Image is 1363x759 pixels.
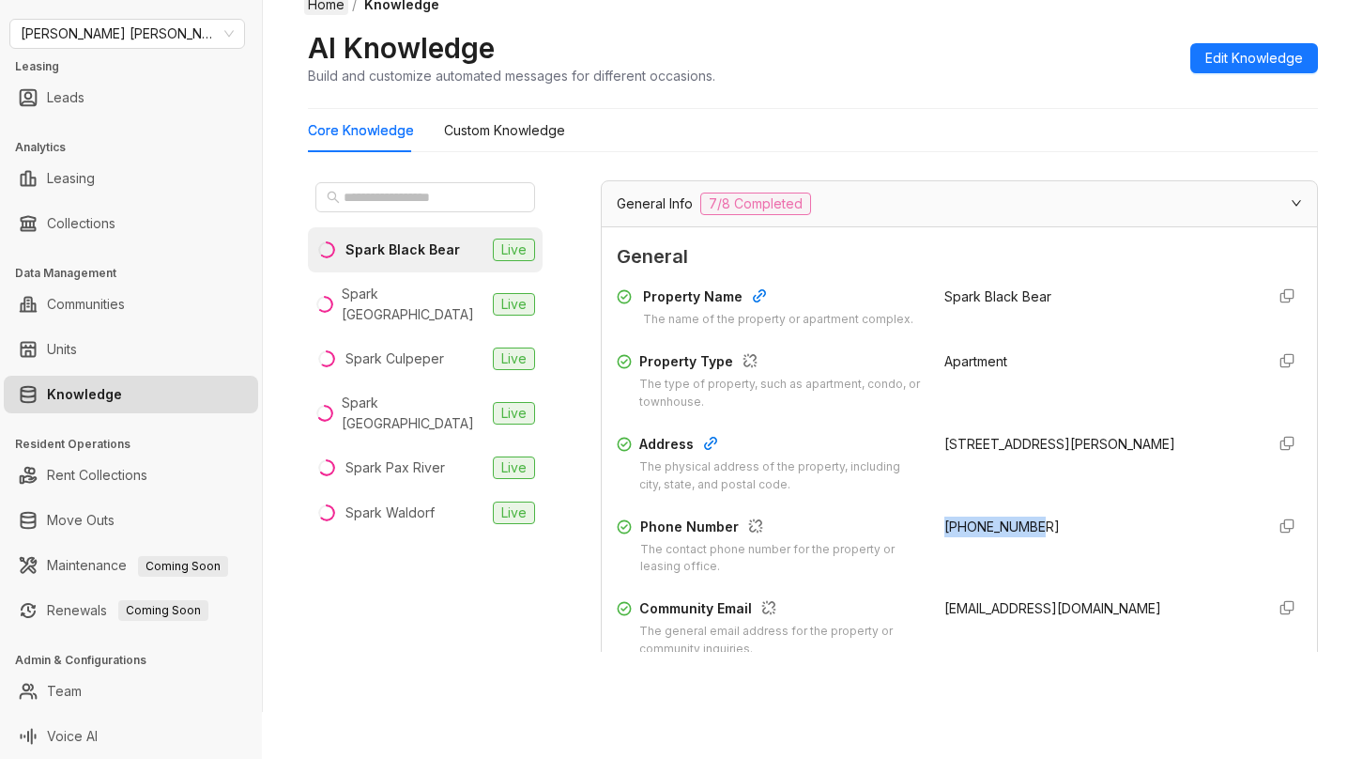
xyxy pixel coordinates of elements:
[617,242,1302,271] span: General
[640,541,922,577] div: The contact phone number for the property or leasing office.
[1205,48,1303,69] span: Edit Knowledge
[493,502,535,524] span: Live
[4,286,258,323] li: Communities
[15,652,262,669] h3: Admin & Configurations
[643,311,913,329] div: The name of the property or apartment complex.
[47,331,77,368] a: Units
[15,265,262,282] h3: Data Management
[944,434,1249,455] div: [STREET_ADDRESS][PERSON_NAME]
[4,502,258,539] li: Move Outs
[639,376,922,411] div: The type of property, such as apartment, condo, or townhouse.
[639,623,922,658] div: The general email address for the property or community inquiries.
[345,457,445,478] div: Spark Pax River
[308,30,495,66] h2: AI Knowledge
[47,502,115,539] a: Move Outs
[639,598,922,623] div: Community Email
[47,592,208,629] a: RenewalsComing Soon
[944,600,1161,616] span: [EMAIL_ADDRESS][DOMAIN_NAME]
[639,434,922,458] div: Address
[493,402,535,425] span: Live
[639,351,922,376] div: Property Type
[4,547,258,584] li: Maintenance
[47,160,95,197] a: Leasing
[345,240,460,260] div: Spark Black Bear
[47,718,98,755] a: Voice AI
[944,353,1007,369] span: Apartment
[4,457,258,494] li: Rent Collections
[15,436,262,453] h3: Resident Operations
[4,331,258,368] li: Units
[944,288,1051,304] span: Spark Black Bear
[47,673,82,710] a: Team
[493,457,535,479] span: Live
[493,348,535,370] span: Live
[700,193,811,215] span: 7/8 Completed
[138,556,228,577] span: Coming Soon
[4,376,258,413] li: Knowledge
[47,205,115,242] a: Collections
[4,718,258,755] li: Voice AI
[639,458,922,494] div: The physical address of the property, including city, state, and postal code.
[944,519,1060,534] span: [PHONE_NUMBER]
[1190,43,1318,73] button: Edit Knowledge
[47,79,84,116] a: Leads
[640,517,922,541] div: Phone Number
[4,160,258,197] li: Leasing
[4,79,258,116] li: Leads
[4,592,258,629] li: Renewals
[1291,197,1302,209] span: expanded
[47,286,125,323] a: Communities
[15,139,262,156] h3: Analytics
[493,239,535,261] span: Live
[15,58,262,75] h3: Leasing
[345,349,444,369] div: Spark Culpeper
[308,66,715,85] div: Build and customize automated messages for different occasions.
[444,120,565,141] div: Custom Knowledge
[47,457,147,494] a: Rent Collections
[342,393,485,434] div: Spark [GEOGRAPHIC_DATA]
[308,120,414,141] div: Core Knowledge
[602,181,1317,226] div: General Info7/8 Completed
[4,205,258,242] li: Collections
[345,503,435,523] div: Spark Waldorf
[21,20,234,48] span: Gates Hudson
[4,673,258,710] li: Team
[493,293,535,316] span: Live
[617,194,693,214] span: General Info
[342,284,485,325] div: Spark [GEOGRAPHIC_DATA]
[118,600,208,621] span: Coming Soon
[47,376,122,413] a: Knowledge
[643,287,913,311] div: Property Name
[327,191,340,204] span: search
